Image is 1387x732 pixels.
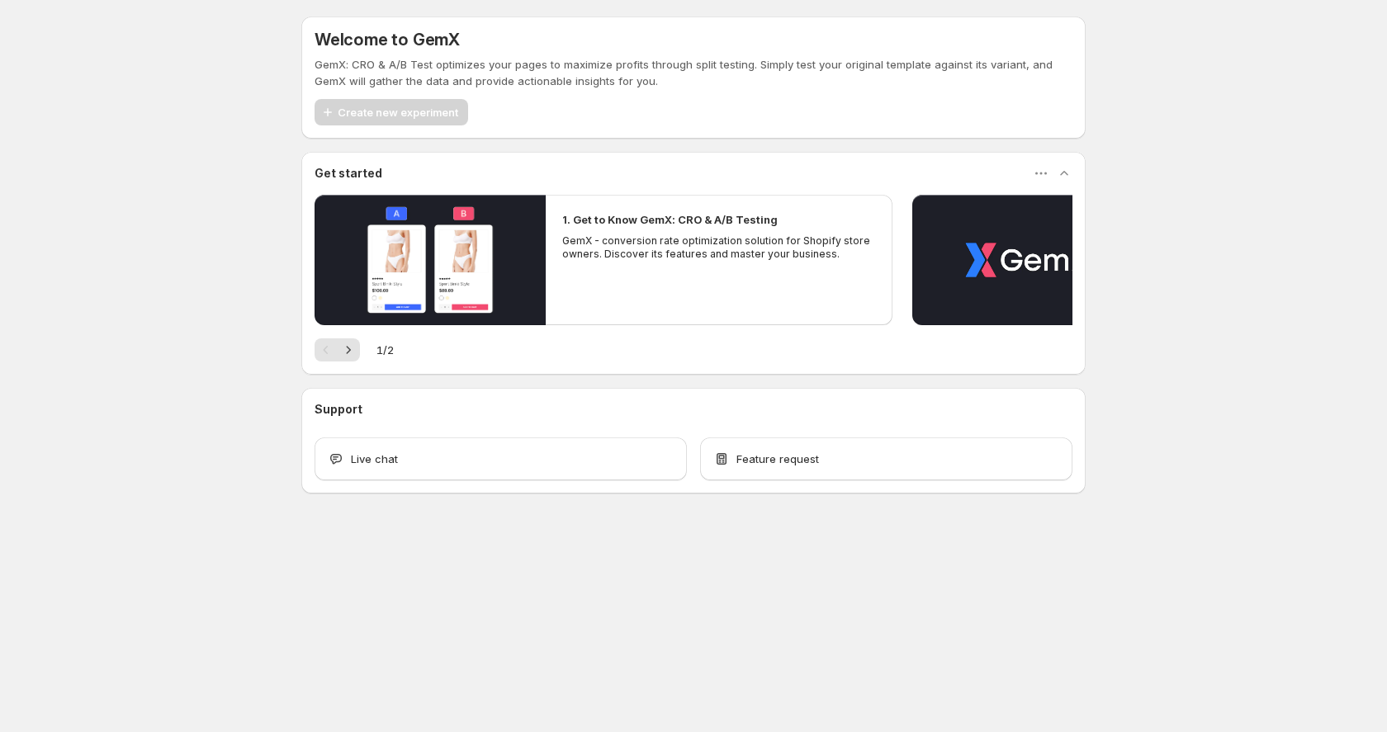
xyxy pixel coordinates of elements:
[315,195,546,325] button: Play video
[337,338,360,361] button: Next
[315,165,382,182] h3: Get started
[351,451,398,467] span: Live chat
[562,234,876,261] p: GemX - conversion rate optimization solution for Shopify store owners. Discover its features and ...
[315,338,360,361] nav: Pagination
[376,342,394,358] span: 1 / 2
[912,195,1143,325] button: Play video
[315,56,1072,89] p: GemX: CRO & A/B Test optimizes your pages to maximize profits through split testing. Simply test ...
[736,451,819,467] span: Feature request
[315,401,362,418] h3: Support
[562,211,778,228] h2: 1. Get to Know GemX: CRO & A/B Testing
[315,30,460,50] h5: Welcome to GemX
